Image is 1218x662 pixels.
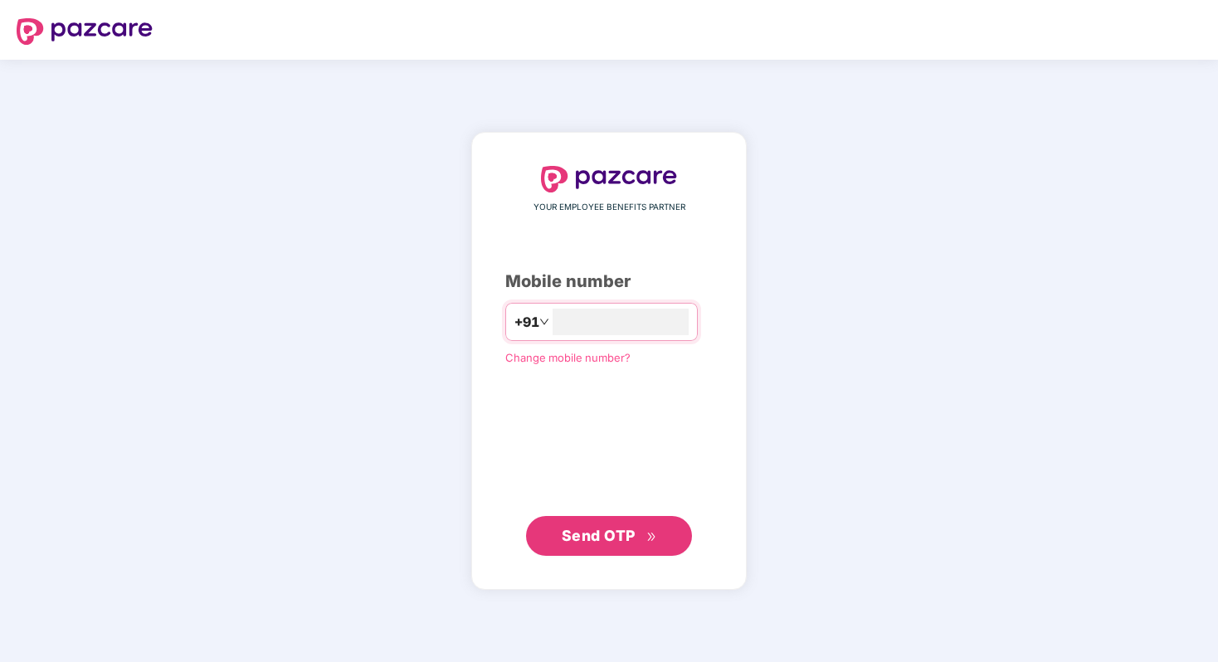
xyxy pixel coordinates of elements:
[526,516,692,556] button: Send OTPdouble-right
[533,201,685,214] span: YOUR EMPLOYEE BENEFITS PARTNER
[541,166,677,192] img: logo
[646,532,657,543] span: double-right
[505,351,631,364] a: Change mobile number?
[17,18,153,45] img: logo
[505,269,713,294] div: Mobile number
[514,312,539,333] span: +91
[562,527,636,544] span: Send OTP
[539,317,549,327] span: down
